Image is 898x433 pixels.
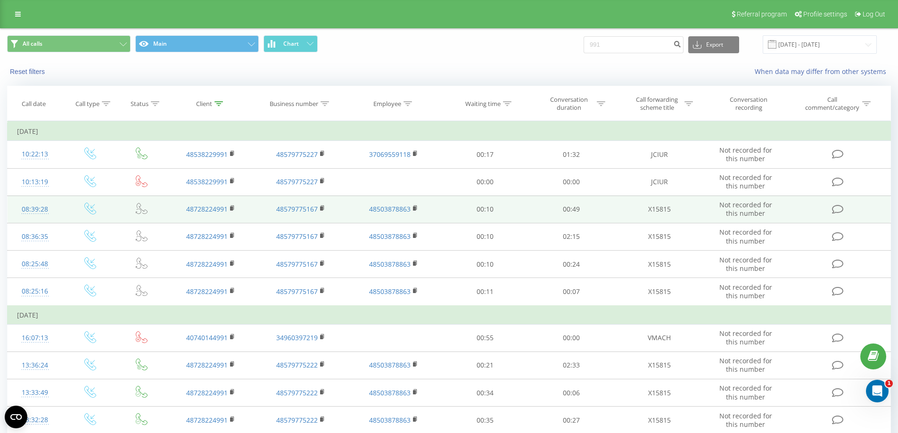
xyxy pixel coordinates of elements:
[528,379,615,407] td: 00:06
[442,196,528,223] td: 00:10
[528,278,615,306] td: 00:07
[584,36,684,53] input: Search by number
[755,67,891,76] a: When data may differ from other systems
[528,196,615,223] td: 00:49
[270,100,318,108] div: Business number
[614,251,704,278] td: X15815
[186,360,228,369] a: 48728224991
[7,35,131,52] button: All calls
[442,223,528,250] td: 00:10
[8,306,891,325] td: [DATE]
[442,168,528,196] td: 00:00
[863,10,885,18] span: Log Out
[614,351,704,379] td: X15815
[688,36,739,53] button: Export
[8,122,891,141] td: [DATE]
[369,388,411,397] a: 48503878863
[866,380,889,402] iframe: Intercom live chat
[465,100,501,108] div: Waiting time
[131,100,148,108] div: Status
[442,324,528,351] td: 00:55
[369,287,411,296] a: 48503878863
[528,351,615,379] td: 02:33
[276,360,318,369] a: 48579775222
[369,204,411,213] a: 48503878863
[17,173,53,191] div: 10:13:19
[7,67,49,76] button: Reset filters
[17,200,53,219] div: 08:39:28
[719,173,772,190] span: Not recorded for this number
[276,150,318,159] a: 48579775227
[17,228,53,246] div: 08:36:35
[442,379,528,407] td: 00:34
[369,416,411,425] a: 48503878863
[442,251,528,278] td: 00:10
[442,141,528,168] td: 00:17
[186,416,228,425] a: 48728224991
[803,10,847,18] span: Profile settings
[719,411,772,429] span: Not recorded for this number
[17,411,53,429] div: 13:32:28
[614,324,704,351] td: VMACH
[276,416,318,425] a: 48579775222
[186,287,228,296] a: 48728224991
[614,141,704,168] td: JCIUR
[186,260,228,269] a: 48728224991
[276,204,318,213] a: 48579775167
[196,100,212,108] div: Client
[719,228,772,245] span: Not recorded for this number
[614,168,704,196] td: JCIUR
[528,141,615,168] td: 01:32
[5,406,27,428] button: Open CMP widget
[442,278,528,306] td: 00:11
[369,150,411,159] a: 37069559118
[528,324,615,351] td: 00:00
[276,232,318,241] a: 48579775167
[719,356,772,374] span: Not recorded for this number
[528,223,615,250] td: 02:15
[528,251,615,278] td: 00:24
[719,283,772,300] span: Not recorded for this number
[805,96,860,112] div: Call comment/category
[885,380,893,387] span: 1
[186,204,228,213] a: 48728224991
[614,223,704,250] td: X15815
[17,384,53,402] div: 13:33:49
[276,333,318,342] a: 34960397219
[186,150,228,159] a: 48538229991
[719,329,772,346] span: Not recorded for this number
[17,145,53,163] div: 10:22:13
[369,360,411,369] a: 48503878863
[737,10,787,18] span: Referral program
[442,351,528,379] td: 00:21
[719,255,772,273] span: Not recorded for this number
[719,200,772,218] span: Not recorded for this number
[186,177,228,186] a: 48538229991
[632,96,682,112] div: Call forwarding scheme title
[614,278,704,306] td: X15815
[186,333,228,342] a: 40740144991
[17,356,53,375] div: 13:36:24
[264,35,318,52] button: Chart
[276,260,318,269] a: 48579775167
[186,388,228,397] a: 48728224991
[369,232,411,241] a: 48503878863
[614,379,704,407] td: X15815
[22,100,46,108] div: Call date
[283,41,299,47] span: Chart
[369,260,411,269] a: 48503878863
[23,40,42,48] span: All calls
[186,232,228,241] a: 48728224991
[719,384,772,401] span: Not recorded for this number
[135,35,259,52] button: Main
[528,168,615,196] td: 00:00
[373,100,401,108] div: Employee
[75,100,99,108] div: Call type
[17,282,53,301] div: 08:25:16
[614,196,704,223] td: X15815
[276,177,318,186] a: 48579775227
[719,146,772,163] span: Not recorded for this number
[17,255,53,273] div: 08:25:48
[718,96,779,112] div: Conversation recording
[276,287,318,296] a: 48579775167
